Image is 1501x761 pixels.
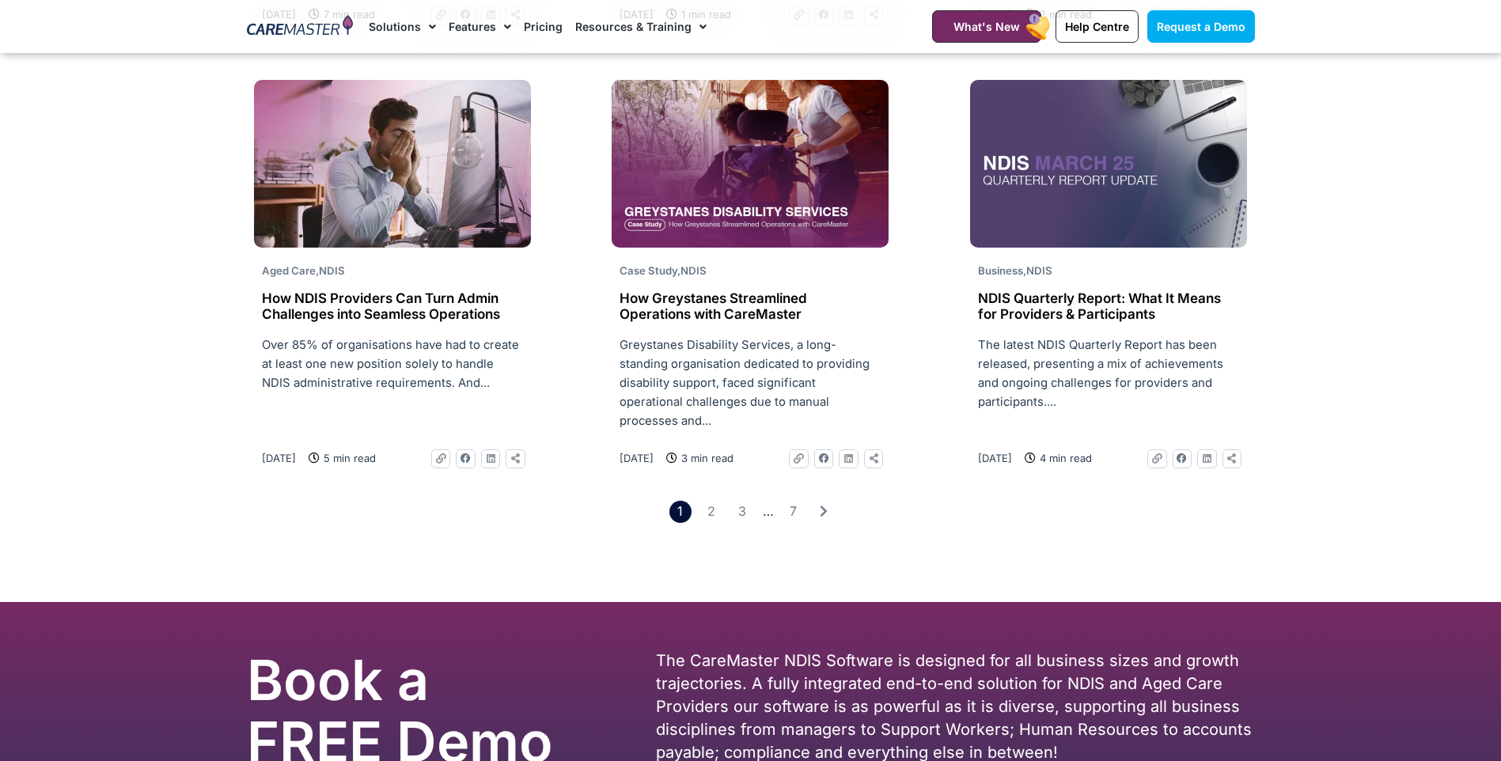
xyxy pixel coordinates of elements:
[1036,449,1092,467] span: 4 min read
[932,10,1041,43] a: What's New
[978,449,1012,467] a: [DATE]
[1157,20,1245,33] span: Request a Demo
[970,80,1247,248] img: ndis-qtr-report-australia-dissability-care-March-2025
[978,335,1239,411] p: The latest NDIS Quarterly Report has been released, presenting a mix of achievements and ongoing ...
[620,264,707,277] span: ,
[680,264,707,277] span: NDIS
[978,290,1239,323] h2: NDIS Quarterly Report: What It Means for Providers & Participants
[1056,10,1139,43] a: Help Centre
[782,500,804,523] a: 7
[978,452,1012,464] time: [DATE]
[677,449,733,467] span: 3 min read
[620,452,654,464] time: [DATE]
[262,264,316,277] span: Aged Care
[320,449,376,467] span: 5 min read
[978,264,1052,277] span: ,
[319,264,345,277] span: NDIS
[620,449,654,467] a: [DATE]
[669,501,692,523] span: 1
[254,80,531,248] img: ndis-aged-care-software-support
[620,335,881,430] p: Greystanes Disability Services, a long-standing organisation dedicated to providing disability su...
[262,264,345,277] span: ,
[244,500,1257,523] nav: Pagination
[262,335,523,392] p: Over 85% of organisations have had to create at least one new position solely to handle NDIS admi...
[953,20,1020,33] span: What's New
[262,452,296,464] time: [DATE]
[1147,10,1255,43] a: Request a Demo
[731,500,754,523] a: 3
[612,80,889,248] img: How-Greystanes-Streamlined-Operations-with-CareMaster
[1065,20,1129,33] span: Help Centre
[978,264,1023,277] span: Business
[262,290,523,323] h2: How NDIS Providers Can Turn Admin Challenges into Seamless Operations
[262,449,296,467] a: [DATE]
[620,264,677,277] span: Case Study
[247,15,354,39] img: CareMaster Logo
[763,503,774,519] span: …
[620,290,881,323] h2: How Greystanes Streamlined Operations with CareMaster
[1026,264,1052,277] span: NDIS
[699,500,722,523] a: 2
